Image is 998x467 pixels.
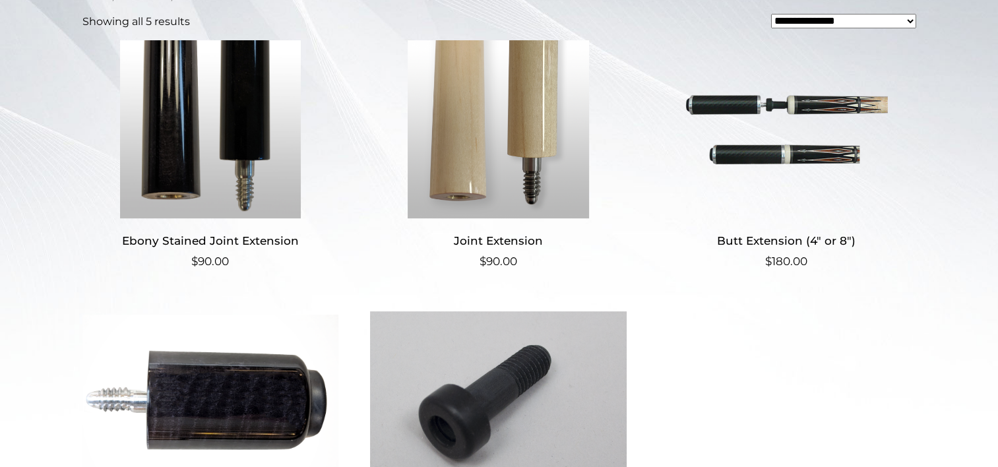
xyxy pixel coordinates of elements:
img: Butt Extension (4" or 8") [658,40,915,218]
span: $ [480,255,486,268]
span: $ [191,255,198,268]
span: $ [765,255,772,268]
img: Ebony Stained Joint Extension [82,40,339,218]
a: Butt Extension (4″ or 8″) $180.00 [658,40,915,270]
h2: Joint Extension [370,229,627,253]
h2: Butt Extension (4″ or 8″) [658,229,915,253]
select: Shop order [771,14,916,28]
a: Ebony Stained Joint Extension $90.00 [82,40,339,270]
bdi: 90.00 [480,255,517,268]
img: Joint Extension [370,40,627,218]
bdi: 180.00 [765,255,807,268]
a: Joint Extension $90.00 [370,40,627,270]
p: Showing all 5 results [82,14,190,30]
bdi: 90.00 [191,255,229,268]
h2: Ebony Stained Joint Extension [82,229,339,253]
